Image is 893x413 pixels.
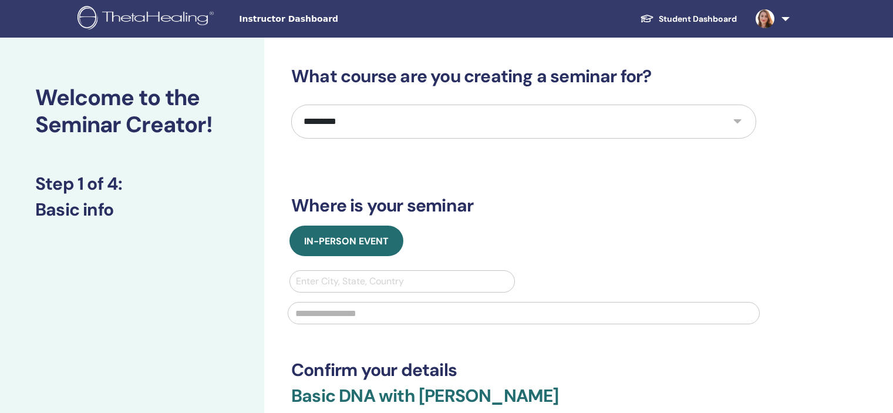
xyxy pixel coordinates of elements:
h3: Step 1 of 4 : [35,173,229,194]
button: In-Person Event [289,226,403,256]
a: Student Dashboard [631,8,746,30]
img: logo.png [77,6,218,32]
img: graduation-cap-white.svg [640,14,654,23]
span: In-Person Event [304,235,389,247]
h3: Confirm your details [291,360,756,381]
h3: Basic info [35,199,229,220]
h3: What course are you creating a seminar for? [291,66,756,87]
h3: Where is your seminar [291,195,756,216]
h2: Welcome to the Seminar Creator! [35,85,229,138]
span: Instructor Dashboard [239,13,415,25]
img: default.jpg [756,9,774,28]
